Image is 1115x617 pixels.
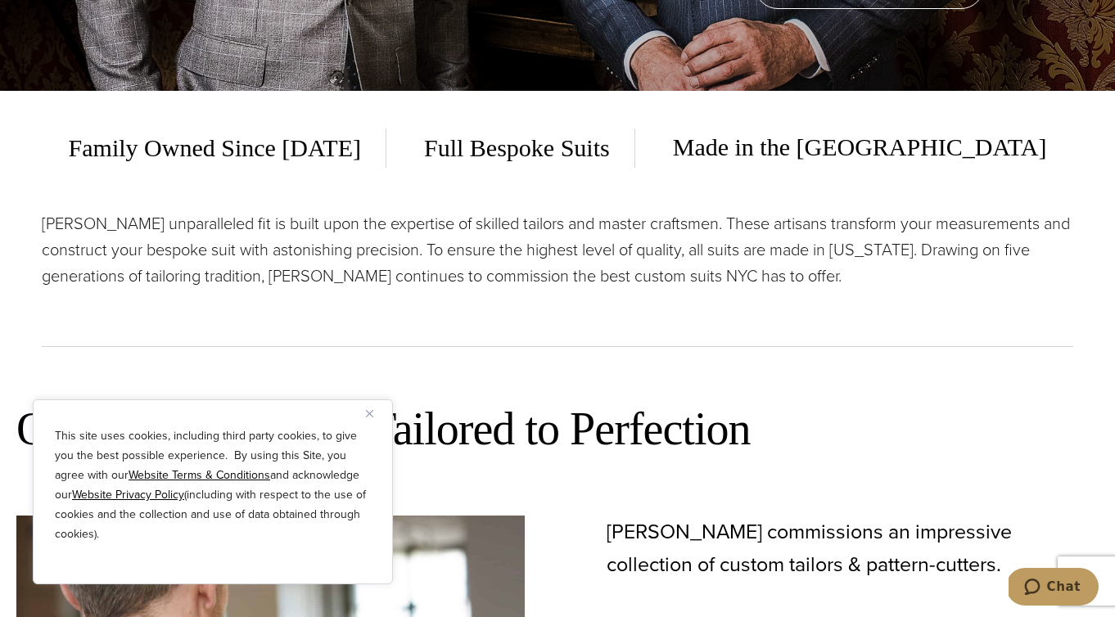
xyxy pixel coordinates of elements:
span: Made in the [GEOGRAPHIC_DATA] [648,128,1047,168]
span: Full Bespoke Suits [400,128,635,168]
span: Family Owned Since [DATE] [69,128,386,168]
img: Close [366,410,373,417]
iframe: Opens a widget where you can chat to one of our agents [1009,568,1099,609]
p: [PERSON_NAME] commissions an impressive collection of custom tailors & pattern-cutters. [607,516,1099,581]
a: Website Privacy Policy [72,486,184,503]
p: This site uses cookies, including third party cookies, to give you the best possible experience. ... [55,426,371,544]
p: [PERSON_NAME] unparalleled fit is built upon the expertise of skilled tailors and master craftsme... [42,210,1073,289]
a: Website Terms & Conditions [129,466,270,484]
h2: Our Bespoke Suits: Tailored to Perfection [16,400,1099,458]
button: Close [366,403,386,423]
